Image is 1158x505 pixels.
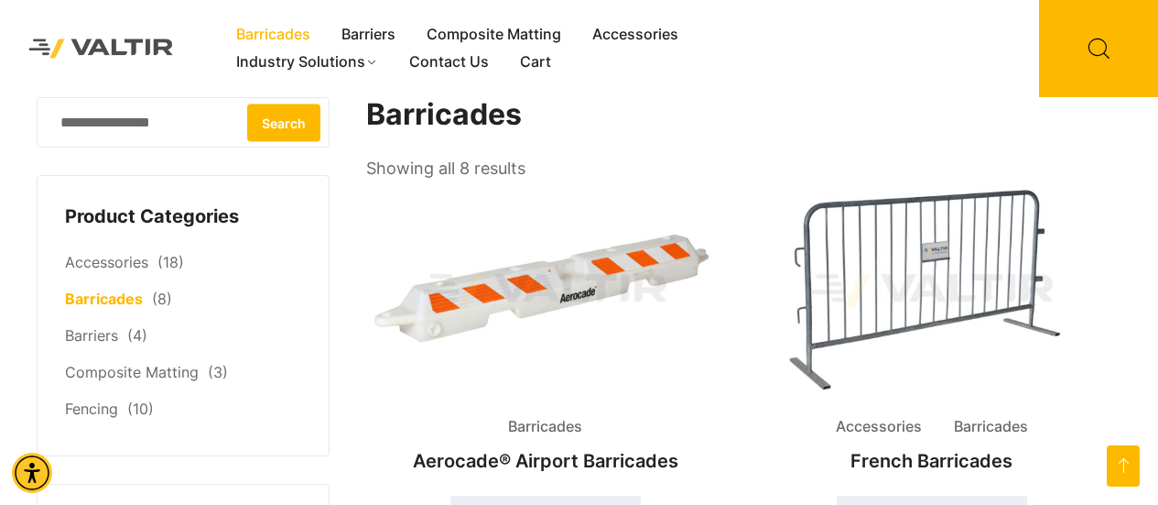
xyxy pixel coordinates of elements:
[65,203,301,231] h4: Product Categories
[65,363,199,381] a: Composite Matting
[366,441,724,481] h2: Aerocade® Airport Barricades
[127,326,147,345] span: (4)
[221,21,326,49] a: Barricades
[366,97,1112,133] h1: Barricades
[577,21,694,49] a: Accessories
[752,441,1110,481] h2: French Barricades
[752,183,1110,481] a: Accessories BarricadesFrench Barricades
[1107,445,1140,487] a: Go to top
[65,253,148,271] a: Accessories
[65,290,143,308] a: Barricades
[65,326,118,345] a: Barriers
[208,363,228,381] span: (3)
[221,49,394,76] a: Industry Solutions
[152,290,172,308] span: (8)
[504,49,567,76] a: Cart
[127,400,154,418] span: (10)
[326,21,411,49] a: Barriers
[494,413,596,441] span: Barricades
[37,97,330,148] input: Search for:
[12,453,52,493] div: Accessibility Menu
[247,104,320,141] button: Search
[394,49,504,76] a: Contact Us
[411,21,577,49] a: Composite Matting
[14,24,189,73] img: Valtir Rentals
[366,183,724,481] a: BarricadesAerocade® Airport Barricades
[822,413,936,441] span: Accessories
[940,413,1042,441] span: Barricades
[65,400,118,418] a: Fencing
[366,153,525,184] p: Showing all 8 results
[157,253,184,271] span: (18)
